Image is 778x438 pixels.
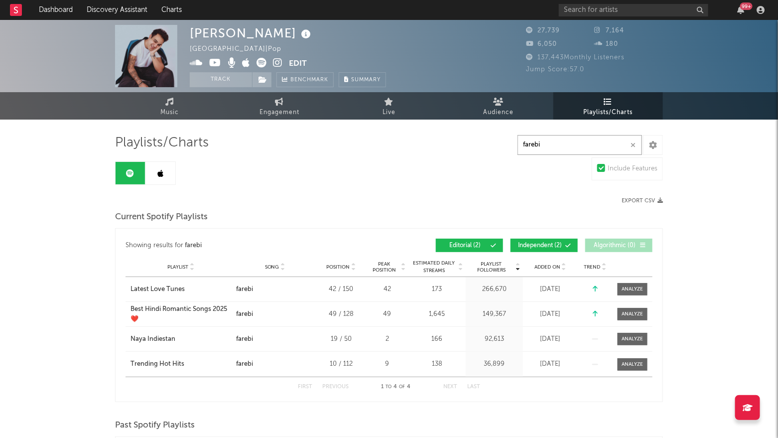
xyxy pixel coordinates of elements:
[584,264,601,270] span: Trend
[225,92,334,120] a: Engagement
[526,66,584,73] span: Jump Score: 57.0
[411,285,463,294] div: 173
[115,420,195,432] span: Past Spotify Playlists
[130,359,231,369] a: Trending Hot Hits
[468,261,515,273] span: Playlist Followers
[339,72,386,87] button: Summary
[290,74,328,86] span: Benchmark
[259,107,299,119] span: Engagement
[525,359,575,369] div: [DATE]
[369,261,400,273] span: Peak Position
[517,243,563,249] span: Independent ( 2 )
[298,384,312,390] button: First
[327,264,350,270] span: Position
[592,243,638,249] span: Algorithmic ( 0 )
[534,264,560,270] span: Added On
[130,334,175,344] div: Naya Indiestan
[130,285,231,294] a: Latest Love Tunes
[484,107,514,119] span: Audience
[442,243,488,249] span: Editorial ( 2 )
[511,239,578,252] button: Independent(2)
[585,239,652,252] button: Algorithmic(0)
[369,285,406,294] div: 42
[115,137,209,149] span: Playlists/Charts
[236,285,253,294] div: farebi
[525,285,575,294] div: [DATE]
[740,2,753,10] div: 99 +
[115,211,208,223] span: Current Spotify Playlists
[468,309,520,319] div: 149,367
[276,72,334,87] a: Benchmark
[161,107,179,119] span: Music
[322,384,349,390] button: Previous
[190,43,293,55] div: [GEOGRAPHIC_DATA] | Pop
[289,58,307,70] button: Edit
[369,381,423,393] div: 1 4 4
[467,384,480,390] button: Last
[526,54,625,61] span: 137,443 Monthly Listeners
[115,92,225,120] a: Music
[334,92,444,120] a: Live
[130,334,231,344] a: Naya Indiestan
[319,309,364,319] div: 49 / 128
[468,359,520,369] div: 36,899
[236,334,253,344] div: farebi
[399,385,405,389] span: of
[319,334,364,344] div: 19 / 50
[608,163,657,175] div: Include Features
[595,41,619,47] span: 180
[130,304,231,324] a: Best Hindi Romantic Songs 2025 ❤️
[190,25,313,41] div: [PERSON_NAME]
[319,285,364,294] div: 42 / 150
[185,240,202,252] div: farebi
[468,334,520,344] div: 92,613
[369,309,406,319] div: 49
[584,107,633,119] span: Playlists/Charts
[351,77,381,83] span: Summary
[236,309,253,319] div: farebi
[265,264,279,270] span: Song
[126,239,389,252] div: Showing results for
[130,285,185,294] div: Latest Love Tunes
[190,72,252,87] button: Track
[436,239,503,252] button: Editorial(2)
[167,264,188,270] span: Playlist
[369,334,406,344] div: 2
[411,359,463,369] div: 138
[595,27,625,34] span: 7,164
[553,92,663,120] a: Playlists/Charts
[468,285,520,294] div: 266,670
[130,359,184,369] div: Trending Hot Hits
[411,260,457,275] span: Estimated Daily Streams
[236,359,253,369] div: farebi
[443,384,457,390] button: Next
[526,27,560,34] span: 27,739
[737,6,744,14] button: 99+
[518,135,642,155] input: Search Playlists/Charts
[444,92,553,120] a: Audience
[622,198,663,204] button: Export CSV
[319,359,364,369] div: 10 / 112
[386,385,392,389] span: to
[525,334,575,344] div: [DATE]
[383,107,395,119] span: Live
[525,309,575,319] div: [DATE]
[559,4,708,16] input: Search for artists
[369,359,406,369] div: 9
[526,41,557,47] span: 6,050
[411,334,463,344] div: 166
[411,309,463,319] div: 1,645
